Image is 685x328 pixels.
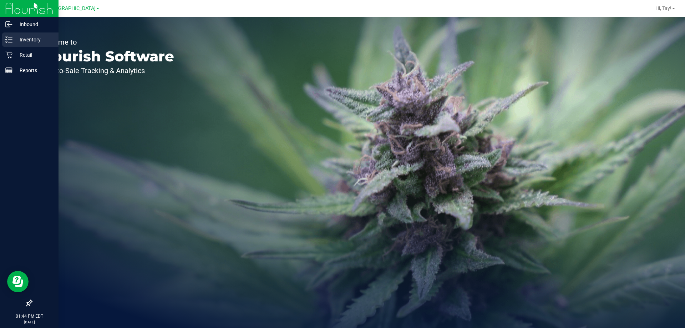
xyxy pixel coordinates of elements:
[12,35,55,44] p: Inventory
[5,67,12,74] inline-svg: Reports
[39,49,174,64] p: Flourish Software
[5,21,12,28] inline-svg: Inbound
[655,5,671,11] span: Hi, Tay!
[12,66,55,75] p: Reports
[3,319,55,325] p: [DATE]
[3,313,55,319] p: 01:44 PM EDT
[12,20,55,29] p: Inbound
[5,51,12,59] inline-svg: Retail
[12,51,55,59] p: Retail
[7,271,29,292] iframe: Resource center
[5,36,12,43] inline-svg: Inventory
[47,5,96,11] span: [GEOGRAPHIC_DATA]
[39,67,174,74] p: Seed-to-Sale Tracking & Analytics
[39,39,174,46] p: Welcome to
